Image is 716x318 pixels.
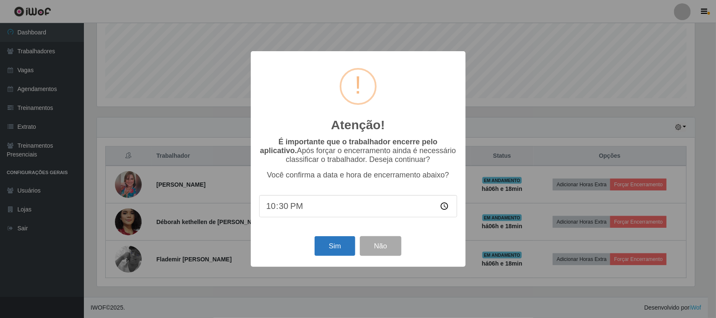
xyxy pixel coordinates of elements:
p: Você confirma a data e hora de encerramento abaixo? [259,171,457,180]
button: Sim [315,236,355,256]
button: Não [360,236,401,256]
h2: Atenção! [331,117,385,133]
p: Após forçar o encerramento ainda é necessário classificar o trabalhador. Deseja continuar? [259,138,457,164]
b: É importante que o trabalhador encerre pelo aplicativo. [260,138,437,155]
